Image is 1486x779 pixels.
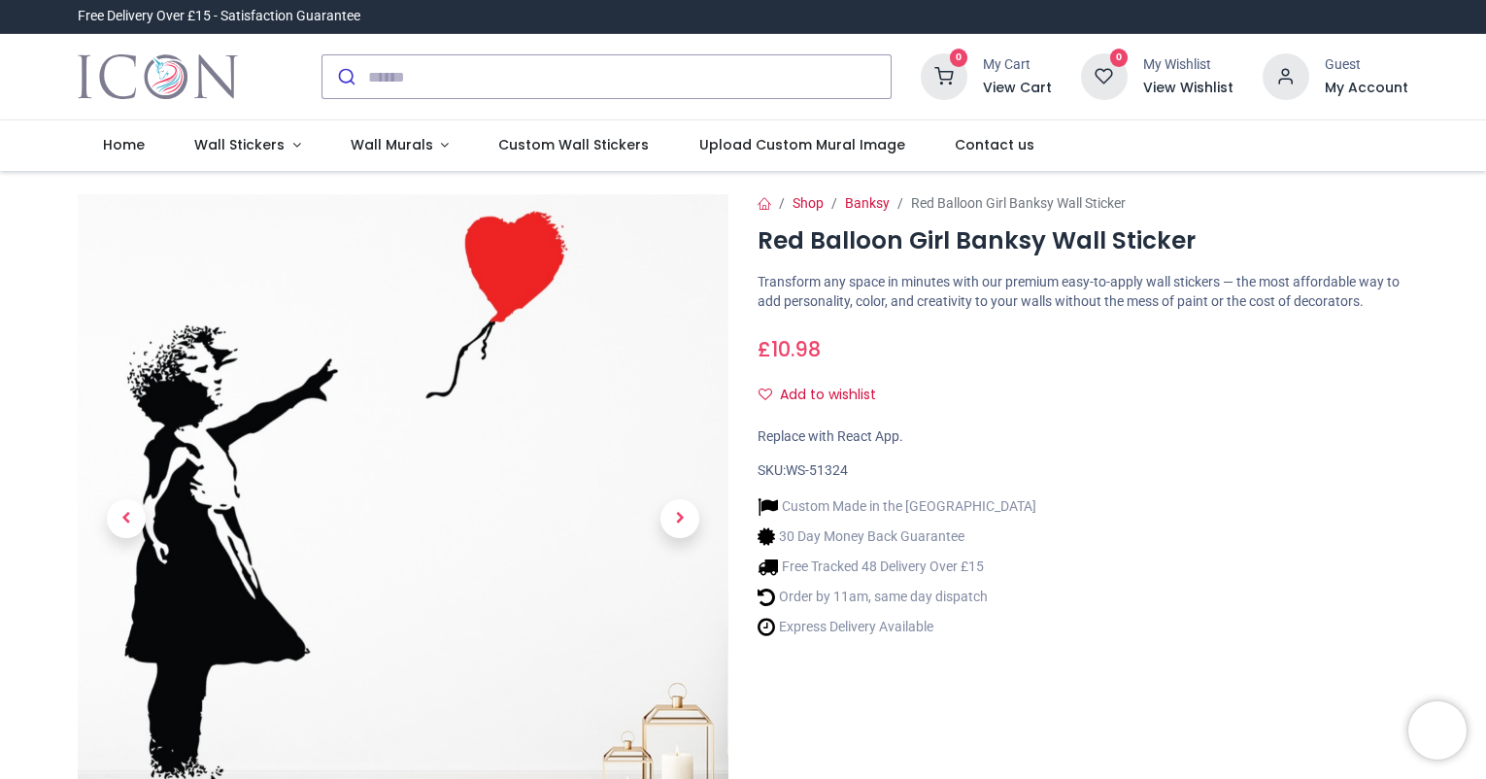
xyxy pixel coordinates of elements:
span: Custom Wall Stickers [498,135,649,154]
span: Upload Custom Mural Image [699,135,905,154]
p: Transform any space in minutes with our premium easy-to-apply wall stickers — the most affordable... [758,273,1408,311]
span: Wall Murals [351,135,433,154]
a: View Cart [983,79,1052,98]
li: Free Tracked 48 Delivery Over £15 [758,557,1036,577]
span: Next [660,499,699,538]
div: My Wishlist [1143,55,1233,75]
span: Red Balloon Girl Banksy Wall Sticker [911,195,1126,211]
img: Icon Wall Stickers [78,50,238,104]
li: 30 Day Money Back Guarantee [758,526,1036,547]
a: Previous [78,291,175,747]
a: Banksy [845,195,890,211]
li: Order by 11am, same day dispatch [758,587,1036,607]
div: Free Delivery Over £15 - Satisfaction Guarantee [78,7,360,26]
a: My Account [1325,79,1408,98]
sup: 0 [950,49,968,67]
span: Wall Stickers [194,135,285,154]
i: Add to wishlist [759,388,772,401]
li: Custom Made in the [GEOGRAPHIC_DATA] [758,496,1036,517]
a: View Wishlist [1143,79,1233,98]
a: 0 [1081,68,1128,84]
a: Wall Stickers [169,120,325,171]
span: WS-51324 [786,462,848,478]
div: Guest [1325,55,1408,75]
a: 0 [921,68,967,84]
span: Previous [107,499,146,538]
button: Add to wishlistAdd to wishlist [758,379,893,412]
div: Replace with React App. [758,427,1408,447]
iframe: Customer reviews powered by Trustpilot [1000,7,1408,26]
span: Contact us [955,135,1034,154]
span: 10.98 [771,335,821,363]
span: £ [758,335,821,363]
div: My Cart [983,55,1052,75]
sup: 0 [1110,49,1129,67]
h1: Red Balloon Girl Banksy Wall Sticker [758,224,1408,257]
span: Home [103,135,145,154]
a: Wall Murals [325,120,474,171]
div: SKU: [758,461,1408,481]
a: Shop [793,195,824,211]
button: Submit [322,55,368,98]
a: Next [631,291,728,747]
a: Logo of Icon Wall Stickers [78,50,238,104]
li: Express Delivery Available [758,617,1036,637]
iframe: Brevo live chat [1408,701,1467,760]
